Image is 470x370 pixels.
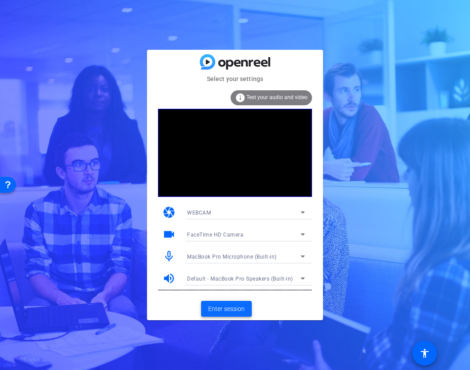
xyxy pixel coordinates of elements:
button: Enter session [201,301,252,317]
span: Default - MacBook Pro Speakers (Built-in) [187,276,293,282]
span: FaceTime HD Camera [187,232,243,238]
mat-icon: mic_none [162,250,176,263]
span: MacBook Pro Microphone (Built-in) [187,254,277,260]
mat-card-subtitle: Select your settings [147,74,323,84]
mat-icon: accessibility [419,348,430,359]
span: Test your audio and video [246,94,308,100]
span: WEBCAM [187,210,211,216]
mat-icon: camera [162,206,176,219]
mat-icon: videocam [162,228,176,241]
mat-icon: info [235,92,246,103]
img: blue-gradient.svg [200,54,270,70]
span: Enter session [208,304,245,314]
mat-icon: volume_up [162,272,176,285]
